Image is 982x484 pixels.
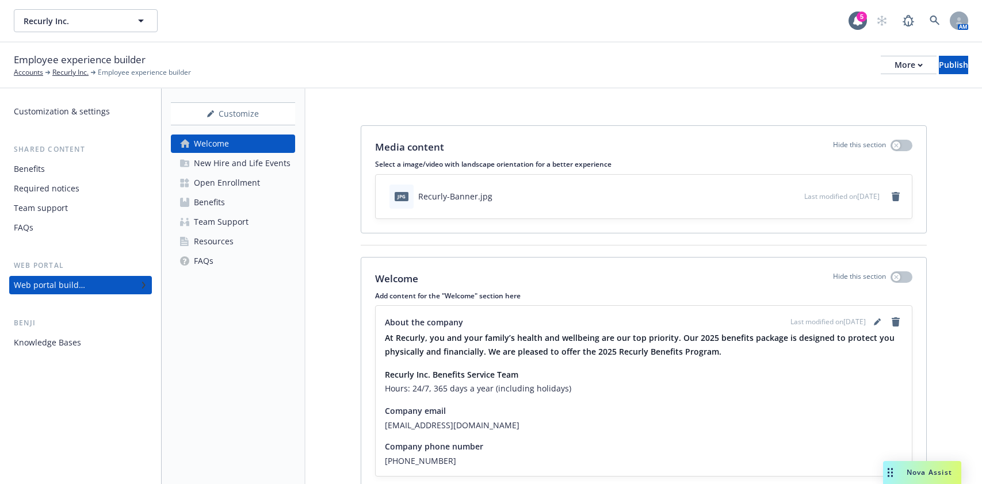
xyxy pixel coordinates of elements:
button: Customize [171,102,295,125]
span: jpg [395,192,408,201]
p: Add content for the "Welcome" section here [375,291,912,301]
a: Team Support [171,213,295,231]
strong: Recurly Inc. Benefits Service Team [385,369,518,380]
a: Benefits [171,193,295,212]
div: Required notices [14,179,79,198]
button: Recurly Inc. [14,9,158,32]
span: Last modified on [DATE] [804,191,880,201]
span: Recurly Inc. [24,15,123,27]
div: Shared content [9,144,152,155]
strong: At Recurly, you and your family’s health and wellbeing are our top priority. Our 2025 benefits pa... [385,332,895,357]
button: Publish [939,56,968,74]
p: Hide this section [833,271,886,286]
span: About the company [385,316,463,328]
span: Employee experience builder [14,52,146,67]
div: Benji [9,317,152,329]
span: Company phone number [385,440,483,452]
button: preview file [789,190,800,202]
div: FAQs [14,218,33,237]
div: Open Enrollment [194,174,260,192]
p: Hide this section [833,140,886,155]
span: Nova Assist [907,467,952,477]
a: Welcome [171,135,295,153]
a: Web portal builder [9,276,152,294]
div: 5 [857,11,867,22]
a: Resources [171,232,295,251]
span: Employee experience builder [98,67,191,78]
div: More [895,56,923,74]
a: New Hire and Life Events [171,154,295,172]
div: Team Support [194,213,249,231]
a: Start snowing [870,9,893,32]
a: FAQs [9,218,152,237]
span: Last modified on [DATE] [790,317,866,327]
div: Team support [14,199,68,217]
a: Open Enrollment [171,174,295,192]
button: More [881,56,937,74]
a: remove [889,190,903,203]
div: Resources [194,232,234,251]
div: Welcome [194,135,229,153]
a: Knowledge Bases [9,333,152,352]
a: editPencil [870,315,884,329]
div: Web portal builder [14,276,85,294]
div: FAQs [194,252,213,270]
a: Customization & settings [9,102,152,121]
p: Select a image/video with landscape orientation for a better experience [375,159,912,169]
a: Accounts [14,67,43,78]
div: New Hire and Life Events [194,154,291,172]
p: Media content [375,140,444,155]
div: Drag to move [883,461,897,484]
a: FAQs [171,252,295,270]
div: Recurly-Banner.jpg [418,190,492,202]
a: Team support [9,199,152,217]
div: Benefits [194,193,225,212]
span: Company email [385,405,446,417]
h6: Hours: 24/7, 365 days a year (including holidays)​ [385,382,903,395]
span: [PHONE_NUMBER] [385,455,903,467]
a: remove [889,315,903,329]
div: Web portal [9,260,152,271]
div: Customize [171,103,295,125]
a: Search [923,9,946,32]
a: Required notices [9,179,152,198]
a: Recurly Inc. [52,67,89,78]
p: Welcome [375,271,418,286]
a: Benefits [9,160,152,178]
button: Nova Assist [883,461,961,484]
button: download file [771,190,780,202]
div: Knowledge Bases [14,333,81,352]
span: [EMAIL_ADDRESS][DOMAIN_NAME] [385,419,903,431]
div: Customization & settings [14,102,110,121]
div: Benefits [14,160,45,178]
a: Report a Bug [897,9,920,32]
